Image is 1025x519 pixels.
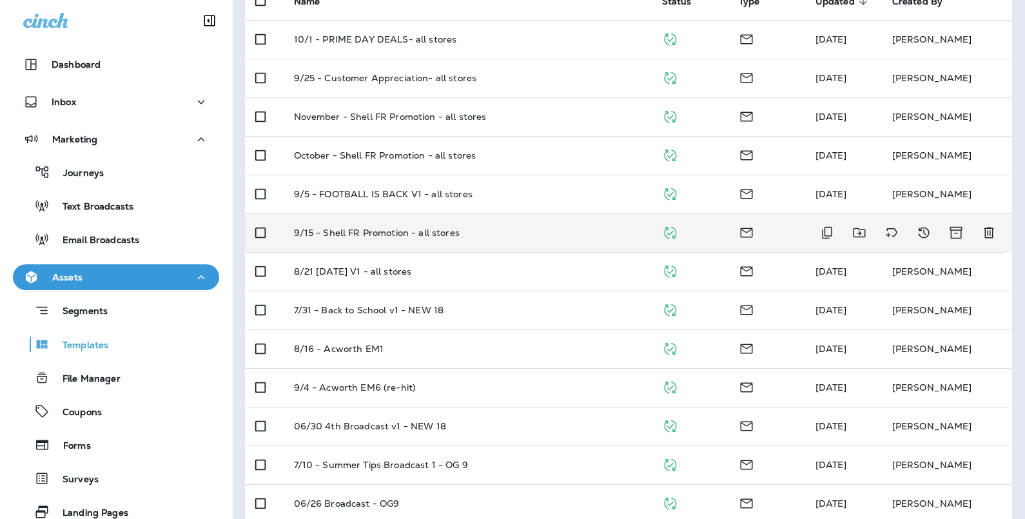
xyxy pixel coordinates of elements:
[739,264,754,276] span: Email
[294,228,460,238] p: 9/15 - Shell FR Promotion - all stores
[882,59,1012,97] td: [PERSON_NAME]
[294,460,468,470] p: 7/10 - Summer Tips Broadcast 1 - OG 9
[739,303,754,315] span: Email
[294,34,457,44] p: 10/1 - PRIME DAY DEALS- all stores
[13,192,219,219] button: Text Broadcasts
[739,419,754,431] span: Email
[13,226,219,253] button: Email Broadcasts
[294,189,473,199] p: 9/5 - FOOTBALL IS BACK V1 - all stores
[739,380,754,392] span: Email
[294,382,416,393] p: 9/4 - Acworth EM6 (re-hit)
[294,498,400,509] p: 06/26 Broadcast - OG9
[13,126,219,152] button: Marketing
[882,20,1012,59] td: [PERSON_NAME]
[739,71,754,83] span: Email
[815,150,847,161] span: Alyson Dixon
[662,226,678,237] span: Published
[13,159,219,186] button: Journeys
[13,52,219,77] button: Dashboard
[50,440,91,453] p: Forms
[13,431,219,458] button: Forms
[739,342,754,353] span: Email
[815,382,847,393] span: Alyson Dixon
[662,496,678,508] span: Published
[815,72,847,84] span: Alyson Dixon
[191,8,228,34] button: Collapse Sidebar
[52,97,76,107] p: Inbox
[815,188,847,200] span: Alyson Dixon
[662,71,678,83] span: Published
[13,465,219,492] button: Surveys
[294,305,444,315] p: 7/31 - Back to School v1 - NEW 18
[294,73,477,83] p: 9/25 - Customer Appreciation- all stores
[662,303,678,315] span: Published
[882,407,1012,446] td: [PERSON_NAME]
[662,342,678,353] span: Published
[815,34,847,45] span: Alyson Dixon
[13,364,219,391] button: File Manager
[294,344,384,354] p: 8/16 - Acworth EM1
[739,226,754,237] span: Email
[815,266,847,277] span: Alyson Dixon
[50,373,121,386] p: File Manager
[662,32,678,44] span: Published
[662,380,678,392] span: Published
[943,220,970,246] button: Archive
[13,398,219,425] button: Coupons
[13,264,219,290] button: Assets
[739,458,754,469] span: Email
[739,32,754,44] span: Email
[13,297,219,324] button: Segments
[294,112,487,122] p: November - Shell FR Promotion - all stores
[815,498,847,509] span: J-P Scoville
[882,291,1012,329] td: [PERSON_NAME]
[815,459,847,471] span: J-P Scoville
[815,343,847,355] span: Alyson Dixon
[50,306,108,318] p: Segments
[911,220,937,246] button: View Changelog
[52,59,101,70] p: Dashboard
[882,175,1012,213] td: [PERSON_NAME]
[662,419,678,431] span: Published
[815,304,847,316] span: Alyson Dixon
[882,368,1012,407] td: [PERSON_NAME]
[50,235,139,247] p: Email Broadcasts
[662,264,678,276] span: Published
[814,220,840,246] button: Duplicate
[50,168,104,180] p: Journeys
[50,474,99,486] p: Surveys
[662,187,678,199] span: Published
[50,407,102,419] p: Coupons
[50,340,108,352] p: Templates
[294,150,476,161] p: October - Shell FR Promotion - all stores
[294,266,412,277] p: 8/21 [DATE] V1 - all stores
[662,458,678,469] span: Published
[739,148,754,160] span: Email
[815,420,847,432] span: J-P Scoville
[815,111,847,122] span: Alyson Dixon
[50,201,133,213] p: Text Broadcasts
[13,331,219,358] button: Templates
[882,97,1012,136] td: [PERSON_NAME]
[662,148,678,160] span: Published
[879,220,904,246] button: Add tags
[52,134,97,144] p: Marketing
[976,220,1002,246] button: Delete
[52,272,83,282] p: Assets
[739,187,754,199] span: Email
[13,89,219,115] button: Inbox
[739,496,754,508] span: Email
[739,110,754,121] span: Email
[846,220,872,246] button: Move to folder
[662,110,678,121] span: Published
[294,421,446,431] p: 06/30 4th Broadcast v1 - NEW 18
[882,446,1012,484] td: [PERSON_NAME]
[882,252,1012,291] td: [PERSON_NAME]
[882,136,1012,175] td: [PERSON_NAME]
[882,329,1012,368] td: [PERSON_NAME]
